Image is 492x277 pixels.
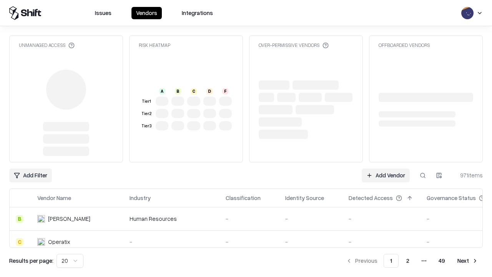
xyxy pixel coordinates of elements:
[139,42,170,48] div: Risk Heatmap
[400,254,416,268] button: 2
[453,254,483,268] button: Next
[226,238,273,246] div: -
[222,88,228,94] div: F
[259,42,329,48] div: Over-Permissive Vendors
[48,215,90,223] div: [PERSON_NAME]
[140,98,153,105] div: Tier 1
[9,257,53,265] p: Results per page:
[191,88,197,94] div: C
[285,194,324,202] div: Identity Source
[432,254,451,268] button: 49
[130,194,151,202] div: Industry
[175,88,181,94] div: B
[341,254,483,268] nav: pagination
[16,215,23,223] div: B
[226,194,261,202] div: Classification
[452,171,483,179] div: 971 items
[37,238,45,246] img: Operatix
[206,88,213,94] div: D
[131,7,162,19] button: Vendors
[349,238,414,246] div: -
[90,7,116,19] button: Issues
[226,215,273,223] div: -
[37,194,71,202] div: Vendor Name
[384,254,399,268] button: 1
[159,88,165,94] div: A
[37,215,45,223] img: Deel
[177,7,218,19] button: Integrations
[16,238,23,246] div: C
[285,215,336,223] div: -
[9,169,52,182] button: Add Filter
[19,42,75,48] div: Unmanaged Access
[140,123,153,129] div: Tier 3
[349,215,414,223] div: -
[379,42,430,48] div: Offboarded Vendors
[362,169,410,182] a: Add Vendor
[130,215,213,223] div: Human Resources
[427,194,476,202] div: Governance Status
[130,238,213,246] div: -
[349,194,393,202] div: Detected Access
[140,110,153,117] div: Tier 2
[48,238,70,246] div: Operatix
[285,238,336,246] div: -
